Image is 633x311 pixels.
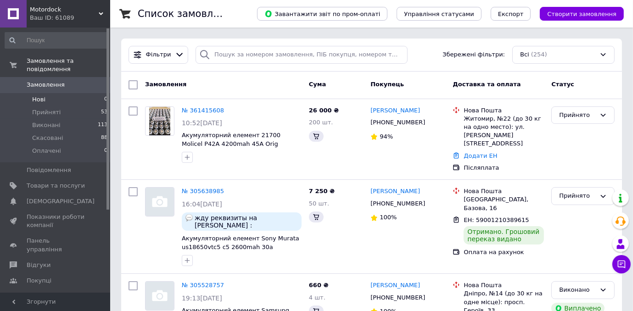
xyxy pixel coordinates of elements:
span: Нові [32,95,45,104]
a: Акумуляторний елемент Sony Murata us18650vtc5 c5 2600mah 30а [182,235,299,250]
span: Оплачені [32,147,61,155]
span: Управління статусами [404,11,474,17]
div: [PHONE_NUMBER] [369,117,427,128]
a: Акумуляторний елемент 21700 Molicel P42A 4200mah 45A Orig [PERSON_NAME]! [182,132,280,155]
span: Замовлення [27,81,65,89]
a: Фото товару [145,187,174,217]
span: 7 250 ₴ [309,188,335,194]
img: :speech_balloon: [185,214,193,222]
span: 19:13[DATE] [182,294,222,302]
a: № 361415608 [182,107,224,114]
span: Доставка та оплата [453,81,521,88]
div: Прийнято [559,111,596,120]
div: Виконано [559,285,596,295]
span: Фільтри [146,50,171,59]
span: Відгуки [27,261,50,269]
button: Управління статусами [397,7,482,21]
img: Фото товару [146,188,174,216]
span: Motordock [30,6,99,14]
div: Післяплата [464,164,544,172]
div: Нова Пошта [464,106,544,115]
span: 200 шт. [309,119,333,126]
span: Створити замовлення [547,11,616,17]
span: 53 [101,108,107,117]
span: 0 [104,147,107,155]
span: Виконані [32,121,61,129]
span: Cума [309,81,326,88]
span: 94% [380,133,393,140]
span: 26 000 ₴ [309,107,339,114]
img: Фото товару [149,107,171,135]
a: [PERSON_NAME] [370,281,420,290]
span: Скасовані [32,134,63,142]
span: Панель управління [27,237,85,253]
span: (254) [531,51,547,58]
a: Фото товару [145,106,174,136]
span: Замовлення [145,81,186,88]
div: Отримано. Грошовий переказ видано [464,226,544,244]
input: Пошук [5,32,108,49]
span: [DEMOGRAPHIC_DATA] [27,197,95,205]
div: [PHONE_NUMBER] [369,198,427,210]
span: ЕН: 59001210389615 [464,217,529,223]
div: [PHONE_NUMBER] [369,292,427,304]
span: Замовлення та повідомлення [27,57,110,73]
img: Фото товару [146,282,174,310]
span: 50 шт. [309,200,329,207]
span: 113 [98,121,107,129]
a: Створити замовлення [531,10,624,17]
span: жду реквизиты на [PERSON_NAME] : [PHONE_NUMBER] [195,214,298,229]
a: Фото товару [145,281,174,311]
span: Всі [520,50,529,59]
span: Експорт [498,11,524,17]
span: 88 [101,134,107,142]
input: Пошук за номером замовлення, ПІБ покупця, номером телефону, Email, номером накладної [196,46,408,64]
a: Додати ЕН [464,152,497,159]
button: Експорт [491,7,531,21]
span: Повідомлення [27,166,71,174]
h1: Список замовлень [138,8,231,19]
a: [PERSON_NAME] [370,106,420,115]
span: Товари та послуги [27,182,85,190]
span: 16:04[DATE] [182,200,222,208]
span: Покупець [370,81,404,88]
span: 660 ₴ [309,282,329,289]
span: Прийняті [32,108,61,117]
span: 0 [104,95,107,104]
div: Оплата на рахунок [464,248,544,256]
div: Ваш ID: 61089 [30,14,110,22]
button: Створити замовлення [540,7,624,21]
a: [PERSON_NAME] [370,187,420,196]
div: Нова Пошта [464,187,544,195]
span: Покупці [27,277,51,285]
button: Завантажити звіт по пром-оплаті [257,7,387,21]
span: 10:52[DATE] [182,119,222,127]
div: Прийнято [559,191,596,201]
span: 4 шт. [309,294,325,301]
span: Збережені фільтри: [443,50,505,59]
span: Завантажити звіт по пром-оплаті [264,10,380,18]
div: Житомир, №22 (до 30 кг на одно место): ул. [PERSON_NAME][STREET_ADDRESS] [464,115,544,148]
span: 100% [380,214,397,221]
div: Нова Пошта [464,281,544,289]
div: [GEOGRAPHIC_DATA], Базова, 16 [464,195,544,212]
a: № 305528757 [182,282,224,289]
span: Показники роботи компанії [27,213,85,229]
button: Чат з покупцем [612,255,631,273]
a: № 305638985 [182,188,224,194]
span: Статус [551,81,574,88]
